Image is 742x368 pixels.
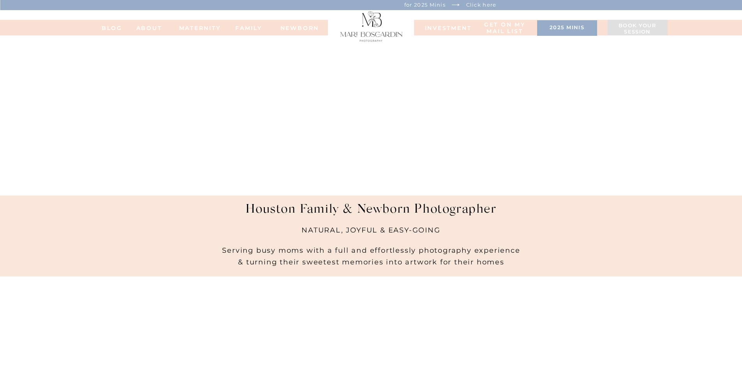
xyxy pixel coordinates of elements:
a: INVESTMENT [425,25,464,30]
a: MATERNITY [179,25,210,30]
a: 2025 minis [541,25,593,32]
a: ABOUT [128,25,171,30]
a: Book your session [612,23,664,36]
h2: Serving busy moms with a full and effortlessly photography experience & turning their sweetest me... [212,232,531,276]
a: FAMILy [233,25,264,30]
h1: Houston Family & Newborn Photographer [220,202,522,224]
a: NEWBORN [278,25,322,30]
a: Get on my MAIL list [483,21,527,35]
h2: NATURAL, JOYFUL & EASY-GOING [267,224,475,241]
a: BLOG [97,25,128,30]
